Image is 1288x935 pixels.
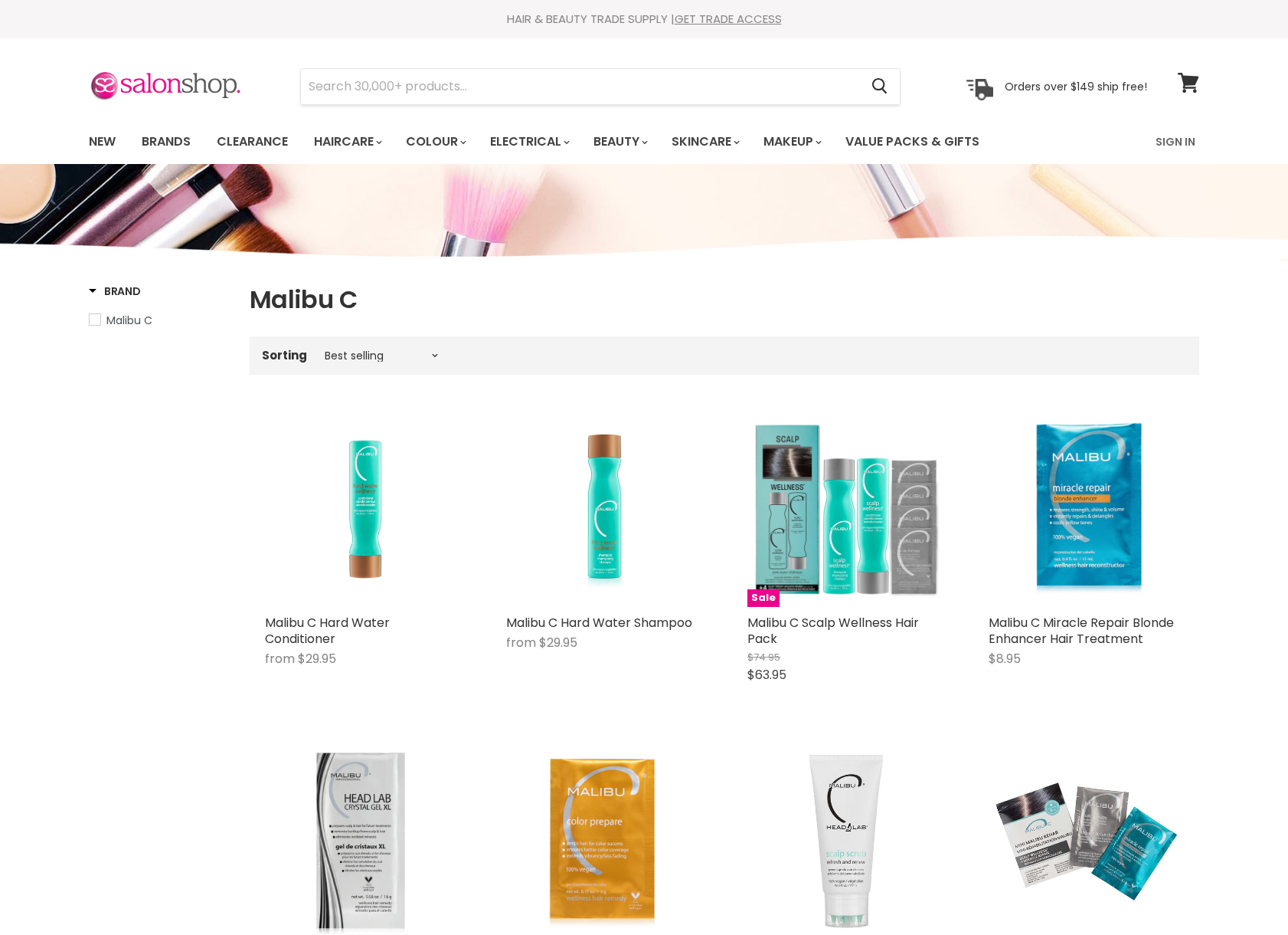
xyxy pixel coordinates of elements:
input: Search [301,69,859,104]
a: Malibu C Miracle Repair Blonde Enhancer Hair Treatment [989,614,1174,648]
a: Brands [130,126,202,158]
a: Malibu C [89,312,230,329]
a: Skincare [660,126,749,158]
a: Haircare [302,126,391,158]
span: from [506,634,536,651]
span: $63.95 [747,666,786,684]
span: Malibu C [106,313,152,328]
span: $74.95 [747,650,780,664]
h1: Malibu C [250,284,1199,316]
img: Malibu C Scalp Wellness Hair Pack [747,412,943,607]
span: Sale [747,589,780,607]
a: Malibu C Hard Water Shampoo [506,614,692,632]
a: Clearance [205,126,299,158]
a: Beauty [582,126,657,158]
a: GET TRADE ACCESS [675,11,782,27]
a: Colour [394,126,476,158]
button: Search [859,69,900,104]
a: Malibu C Hard Water Shampoo [506,412,701,607]
p: Orders over $149 ship free! [1005,79,1147,93]
ul: Main menu [77,120,1069,164]
a: New [77,126,127,158]
a: Sign In [1146,126,1205,158]
span: $8.95 [989,650,1021,668]
img: Malibu C Hard Water Shampoo [546,412,662,607]
a: Malibu C Hard Water Conditioner [265,412,460,607]
a: Makeup [752,126,831,158]
a: Malibu C Miracle Repair Blonde Enhancer Hair Treatment [989,412,1184,607]
span: from [265,650,295,668]
label: Sorting [262,349,307,362]
a: Malibu C Scalp Wellness Hair Pack [747,614,919,648]
nav: Main [70,120,1218,164]
span: $29.95 [539,634,577,651]
img: Malibu C Hard Water Conditioner [305,412,420,607]
h3: Brand [89,284,141,299]
span: $29.95 [298,650,336,668]
a: Malibu C Scalp Wellness Hair PackSale [747,412,943,607]
form: Product [300,68,901,105]
div: HAIR & BEAUTY TRADE SUPPLY | [70,11,1218,27]
a: Value Packs & Gifts [834,126,991,158]
a: Electrical [479,126,579,158]
a: Malibu C Hard Water Conditioner [265,614,390,648]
